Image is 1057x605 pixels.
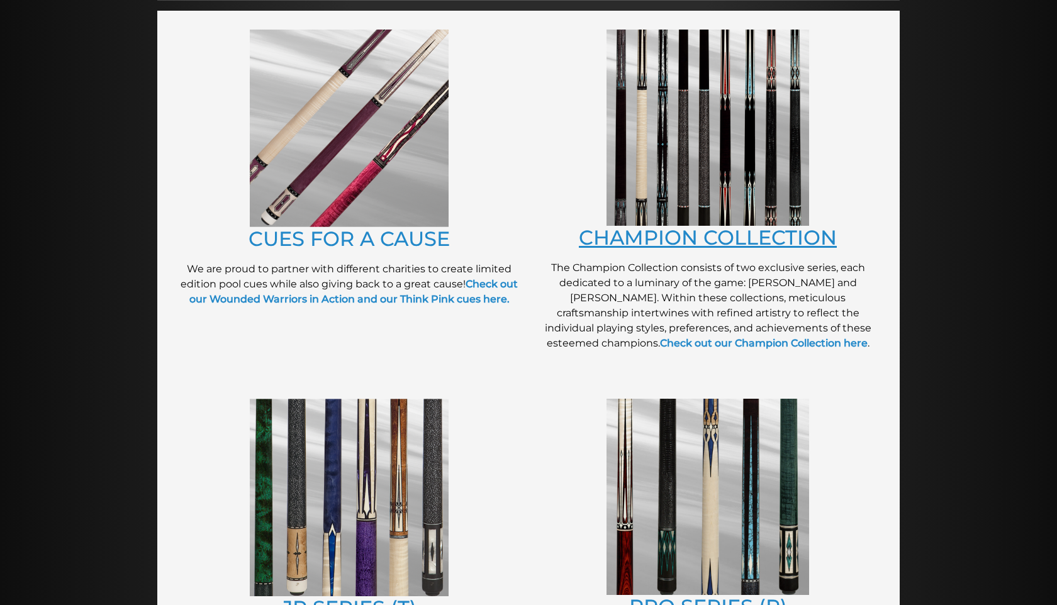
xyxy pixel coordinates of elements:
[176,262,522,307] p: We are proud to partner with different charities to create limited edition pool cues while also g...
[535,260,881,351] p: The Champion Collection consists of two exclusive series, each dedicated to a luminary of the gam...
[189,278,518,305] a: Check out our Wounded Warriors in Action and our Think Pink cues here.
[660,337,868,349] a: Check out our Champion Collection here
[579,225,837,250] a: CHAMPION COLLECTION
[249,226,450,251] a: CUES FOR A CAUSE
